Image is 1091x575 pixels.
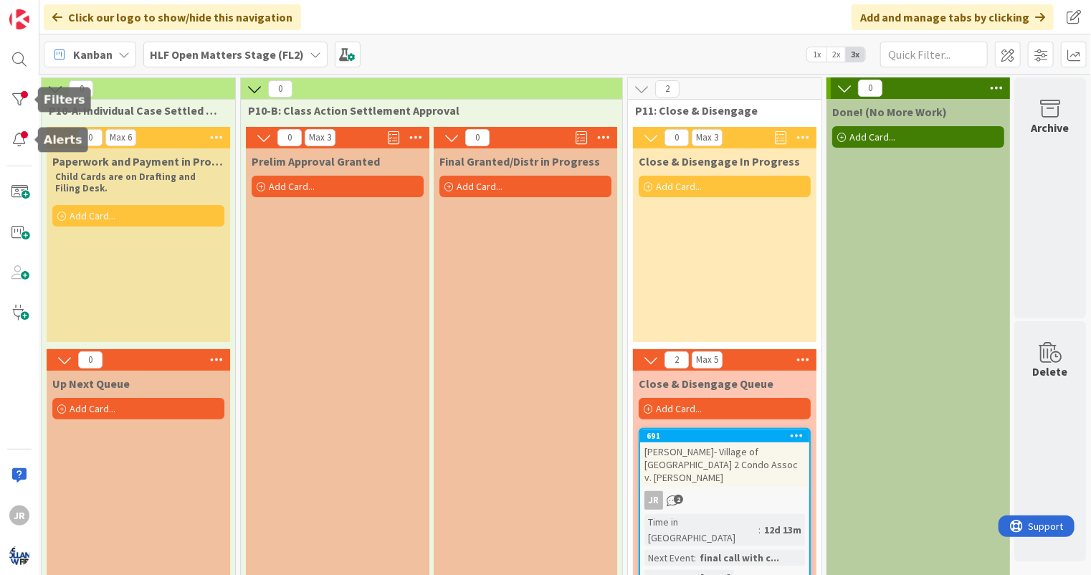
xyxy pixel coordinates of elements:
span: : [694,550,696,566]
b: HLF Open Matters Stage (FL2) [150,47,304,62]
div: 691[PERSON_NAME]- Village of [GEOGRAPHIC_DATA] 2 Condo Assoc v. [PERSON_NAME] [640,429,809,487]
span: Done! (No More Work) [832,105,947,119]
span: Add Card... [849,130,895,143]
span: Prelim Approval Granted [252,154,380,168]
span: Close & Disengage Queue [639,376,773,391]
span: 3x [846,47,865,62]
div: Archive [1032,119,1069,136]
div: final call with c... [696,550,783,566]
div: Time in [GEOGRAPHIC_DATA] [644,514,758,546]
span: 2 [655,80,680,98]
span: Add Card... [70,402,115,415]
span: Support [30,2,65,19]
div: Click our logo to show/hide this navigation [44,4,301,30]
h5: Filters [44,93,85,107]
span: 2 [674,495,683,504]
span: Add Card... [656,180,702,193]
div: 691 [640,429,809,442]
div: Add and manage tabs by clicking [852,4,1054,30]
span: P10-B: Class Action Settlement Approval [248,103,604,118]
span: 2 [664,351,689,369]
div: Max 6 [110,134,132,141]
span: Add Card... [457,180,502,193]
span: P11: Close & Disengage [635,103,804,118]
h5: Alerts [44,133,82,147]
span: 0 [268,80,292,98]
img: Visit kanbanzone.com [9,9,29,29]
div: JR [640,491,809,510]
span: 0 [78,351,103,369]
input: Quick Filter... [880,42,988,67]
span: 0 [277,129,302,146]
span: Add Card... [656,402,702,415]
span: P10-A: Individual Case Settled - Waiting for Payment [49,103,217,118]
span: Paperwork and Payment in Progress [52,154,224,168]
span: 0 [858,80,882,97]
div: Delete [1033,363,1068,380]
span: 0 [69,80,93,98]
div: Max 5 [696,356,718,363]
span: Close & Disengage In Progress [639,154,800,168]
div: JR [644,491,663,510]
span: : [758,522,761,538]
span: 0 [78,129,103,146]
span: 0 [664,129,689,146]
span: Final Granted/Distr in Progress [439,154,600,168]
div: JR [9,505,29,526]
span: Kanban [73,46,113,63]
strong: Child Cards are on Drafting and Filing Desk. [55,171,198,194]
img: avatar [9,546,29,566]
div: Max 3 [309,134,331,141]
span: Up Next Queue [52,376,130,391]
span: 2x [826,47,846,62]
div: Next Event [644,550,694,566]
div: 12d 13m [761,522,805,538]
span: Add Card... [269,180,315,193]
div: Max 3 [696,134,718,141]
span: 0 [465,129,490,146]
span: 1x [807,47,826,62]
span: Add Card... [70,209,115,222]
div: 691 [647,431,809,441]
div: [PERSON_NAME]- Village of [GEOGRAPHIC_DATA] 2 Condo Assoc v. [PERSON_NAME] [640,442,809,487]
